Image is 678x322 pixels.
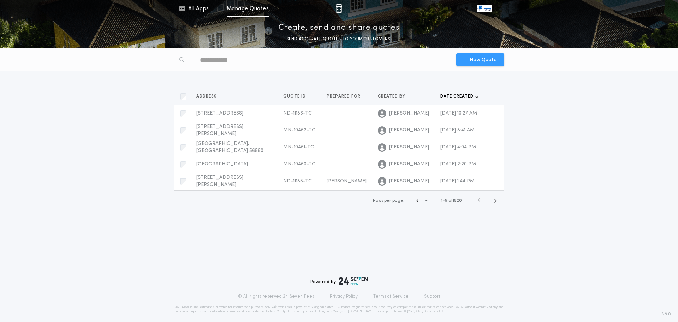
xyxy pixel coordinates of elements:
[424,294,440,299] a: Support
[340,310,375,313] a: [URL][DOMAIN_NAME]
[283,111,312,116] span: ND-11186-TC
[389,178,429,185] span: [PERSON_NAME]
[389,144,429,151] span: [PERSON_NAME]
[196,124,243,136] span: [STREET_ADDRESS][PERSON_NAME]
[440,128,475,133] span: [DATE] 8:41 AM
[339,277,368,285] img: logo
[470,56,497,64] span: New Quote
[283,94,307,99] span: Quote ID
[279,22,400,34] p: Create, send and share quotes
[389,110,429,117] span: [PERSON_NAME]
[448,198,462,204] span: of 1520
[373,294,409,299] a: Terms of Service
[477,5,492,12] img: vs-icon
[373,199,404,203] span: Rows per page:
[440,111,477,116] span: [DATE] 10:27 AM
[416,195,430,206] button: 5
[238,294,314,299] p: © All rights reserved. 24|Seven Fees
[196,111,243,116] span: [STREET_ADDRESS]
[327,178,367,184] span: [PERSON_NAME]
[286,36,392,43] p: SEND ACCURATE QUOTES TO YOUR CUSTOMERS.
[327,94,362,99] span: Prepared for
[389,161,429,168] span: [PERSON_NAME]
[661,311,671,317] span: 3.8.0
[196,93,222,100] button: Address
[441,199,442,203] span: 1
[196,162,248,167] span: [GEOGRAPHIC_DATA]
[174,305,504,314] p: DISCLAIMER: This estimate is provided for informational purposes only. 24|Seven Fees, a product o...
[445,199,447,203] span: 5
[283,162,315,167] span: MN-10460-TC
[378,94,407,99] span: Created by
[440,162,476,167] span: [DATE] 2:20 PM
[335,4,342,13] img: img
[196,175,243,187] span: [STREET_ADDRESS][PERSON_NAME]
[378,93,411,100] button: Created by
[196,94,218,99] span: Address
[456,53,504,66] button: New Quote
[283,93,311,100] button: Quote ID
[416,197,419,204] h1: 5
[283,178,312,184] span: ND-11185-TC
[440,178,475,184] span: [DATE] 1:44 PM
[440,94,475,99] span: Date created
[440,145,476,150] span: [DATE] 4:04 PM
[310,277,368,285] div: Powered by
[283,128,315,133] span: MN-10462-TC
[283,145,314,150] span: MN-10461-TC
[330,294,358,299] a: Privacy Policy
[389,127,429,134] span: [PERSON_NAME]
[196,141,263,153] span: [GEOGRAPHIC_DATA], [GEOGRAPHIC_DATA] 56560
[440,93,479,100] button: Date created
